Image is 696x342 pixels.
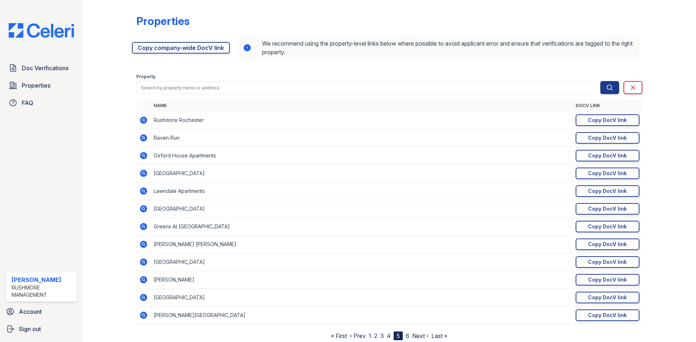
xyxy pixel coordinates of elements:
div: Copy DocV link [588,312,627,319]
td: Rushmore Rochester [151,111,573,129]
td: [PERSON_NAME][GEOGRAPHIC_DATA] [151,307,573,324]
span: Doc Verifications [22,64,69,72]
a: 6 [406,332,409,339]
td: [GEOGRAPHIC_DATA] [151,253,573,271]
a: Copy DocV link [576,221,639,232]
a: Copy DocV link [576,292,639,303]
label: Property [136,74,156,80]
a: « First [331,332,347,339]
img: CE_Logo_Blue-a8612792a0a2168367f1c8372b55b34899dd931a85d93a1a3d3e32e68fde9ad4.png [3,23,80,38]
th: Name [151,100,573,111]
div: [PERSON_NAME] [12,275,74,284]
td: [GEOGRAPHIC_DATA] [151,289,573,307]
a: Copy DocV link [576,114,639,126]
td: [GEOGRAPHIC_DATA] [151,200,573,218]
a: Properties [6,78,77,93]
a: Copy DocV link [576,185,639,197]
div: Copy DocV link [588,205,627,212]
a: 4 [387,332,391,339]
td: Lawndale Apartments [151,182,573,200]
a: 2 [374,332,377,339]
a: Last » [431,332,447,339]
span: Sign out [19,325,41,333]
a: Next › [412,332,428,339]
td: [GEOGRAPHIC_DATA] [151,165,573,182]
div: Copy DocV link [588,187,627,195]
div: Copy DocV link [588,294,627,301]
div: Copy DocV link [588,241,627,248]
a: Sign out [3,322,80,336]
a: Copy DocV link [576,309,639,321]
a: 3 [380,332,384,339]
a: Copy company-wide DocV link [132,42,230,54]
a: FAQ [6,96,77,110]
input: Search by property name or address [136,81,594,94]
div: Copy DocV link [588,152,627,159]
a: ‹ Prev [350,332,366,339]
span: FAQ [22,98,33,107]
a: 1 [369,332,371,339]
a: Copy DocV link [576,132,639,144]
div: Copy DocV link [588,134,627,142]
div: 5 [394,332,403,340]
span: Account [19,307,42,316]
a: Copy DocV link [576,256,639,268]
div: We recommend using the property-level links below where possible to avoid applicant error and ens... [237,36,639,59]
td: [PERSON_NAME] [PERSON_NAME] [151,236,573,253]
a: Copy DocV link [576,238,639,250]
a: Copy DocV link [576,203,639,215]
div: Copy DocV link [588,223,627,230]
th: DocV Link [573,100,642,111]
div: Copy DocV link [588,170,627,177]
div: Properties [136,14,190,28]
a: Copy DocV link [576,274,639,286]
td: Oxford House Apartments [151,147,573,165]
a: Copy DocV link [576,150,639,161]
div: Copy DocV link [588,117,627,124]
a: Account [3,304,80,319]
a: Doc Verifications [6,61,77,75]
div: Copy DocV link [588,276,627,283]
span: Properties [22,81,50,90]
div: Copy DocV link [588,258,627,266]
td: [PERSON_NAME] [151,271,573,289]
div: Rushmore Management [12,284,74,299]
td: Raven Run [151,129,573,147]
a: Copy DocV link [576,168,639,179]
td: Greens At [GEOGRAPHIC_DATA] [151,218,573,236]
